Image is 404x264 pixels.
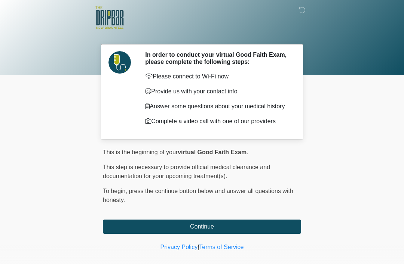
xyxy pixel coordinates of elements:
span: . [247,149,248,155]
a: Terms of Service [199,244,244,250]
p: Answer some questions about your medical history [145,102,290,111]
span: This is the beginning of your [103,149,178,155]
a: | [198,244,199,250]
span: To begin, [103,188,129,194]
img: The DRIPBaR - New Braunfels Logo [95,6,124,30]
img: Agent Avatar [108,51,131,74]
h2: In order to conduct your virtual Good Faith Exam, please complete the following steps: [145,51,290,65]
a: Privacy Policy [160,244,198,250]
button: Continue [103,220,301,234]
span: press the continue button below and answer all questions with honesty. [103,188,293,203]
p: Provide us with your contact info [145,87,290,96]
p: Please connect to Wi-Fi now [145,72,290,81]
span: This step is necessary to provide official medical clearance and documentation for your upcoming ... [103,164,270,179]
p: Complete a video call with one of our providers [145,117,290,126]
strong: virtual Good Faith Exam [178,149,247,155]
